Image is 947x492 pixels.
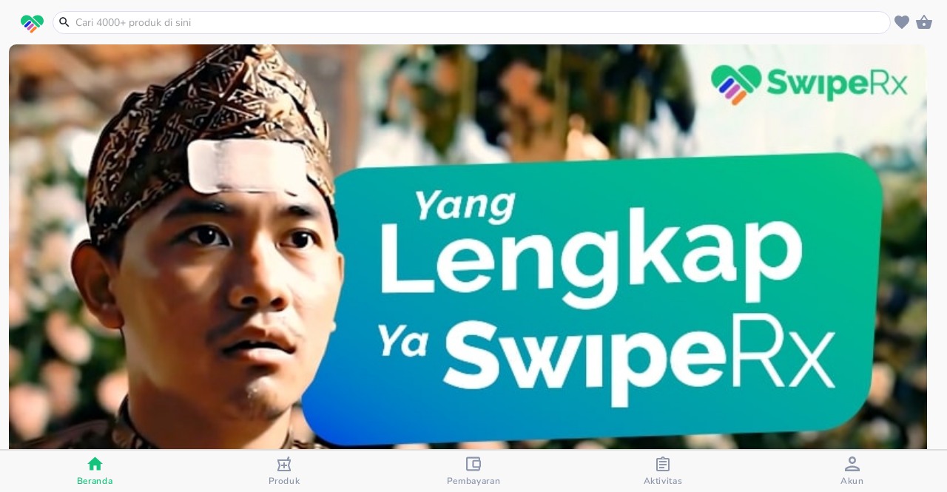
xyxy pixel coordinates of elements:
[447,475,501,487] span: Pembayaran
[21,15,44,34] img: logo_swiperx_s.bd005f3b.svg
[379,451,568,492] button: Pembayaran
[189,451,379,492] button: Produk
[644,475,683,487] span: Aktivitas
[269,475,300,487] span: Produk
[840,475,864,487] span: Akun
[74,15,887,30] input: Cari 4000+ produk di sini
[568,451,758,492] button: Aktivitas
[758,451,947,492] button: Akun
[77,475,113,487] span: Beranda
